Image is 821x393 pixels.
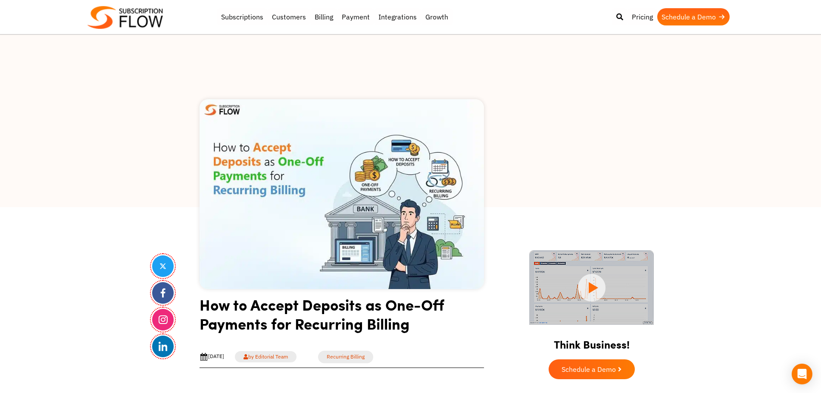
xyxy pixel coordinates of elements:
a: Payment [337,8,374,25]
img: intro video [529,250,654,325]
div: [DATE] [200,352,224,361]
a: Schedule a Demo [657,8,730,25]
a: Billing [310,8,337,25]
a: Subscriptions [217,8,268,25]
a: Pricing [627,8,657,25]
a: Schedule a Demo [549,359,635,379]
h1: How to Accept Deposits as One-Off Payments for Recurring Billing [200,295,484,340]
a: by Editorial Team [235,351,297,362]
a: Integrations [374,8,421,25]
div: Open Intercom Messenger [792,364,812,384]
a: Customers [268,8,310,25]
img: Accept Deposits as One-Off Payments [200,99,484,289]
a: Recurring Billing [318,351,373,363]
a: Growth [421,8,453,25]
img: Subscriptionflow [87,6,163,29]
span: Schedule a Demo [562,366,616,373]
h2: Think Business! [514,327,669,355]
